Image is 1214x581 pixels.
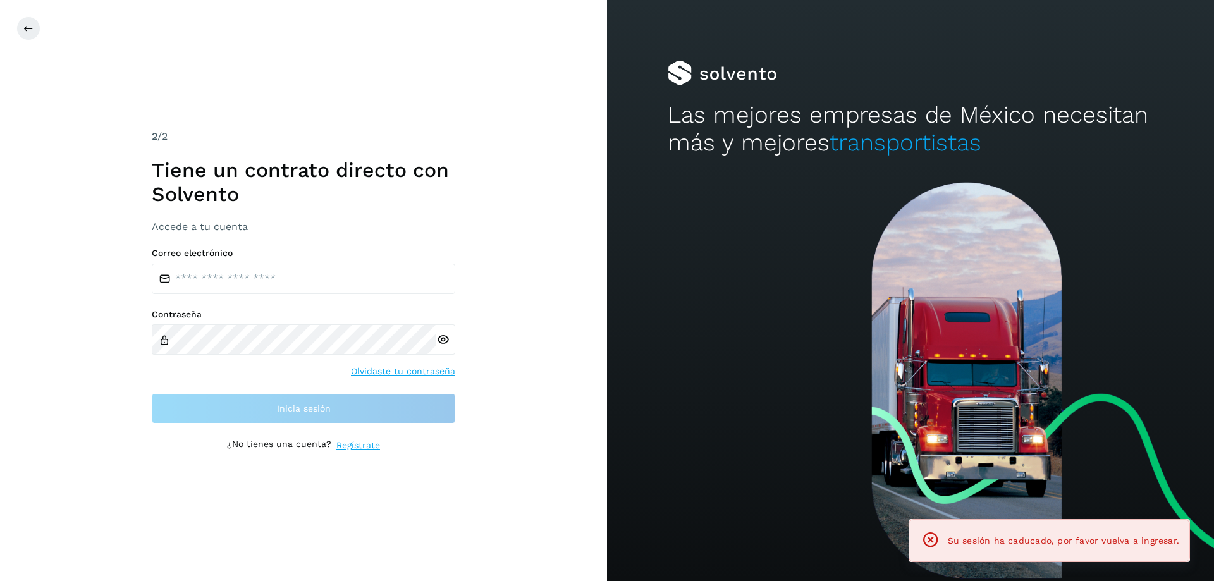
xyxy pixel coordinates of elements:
h3: Accede a tu cuenta [152,221,455,233]
label: Contraseña [152,309,455,320]
h2: Las mejores empresas de México necesitan más y mejores [668,101,1153,157]
span: Su sesión ha caducado, por favor vuelva a ingresar. [948,535,1179,546]
label: Correo electrónico [152,248,455,259]
a: Olvidaste tu contraseña [351,365,455,378]
h1: Tiene un contrato directo con Solvento [152,158,455,207]
button: Inicia sesión [152,393,455,424]
a: Regístrate [336,439,380,452]
span: transportistas [830,129,981,156]
span: 2 [152,130,157,142]
span: Inicia sesión [277,404,331,413]
p: ¿No tienes una cuenta? [227,439,331,452]
div: /2 [152,129,455,144]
